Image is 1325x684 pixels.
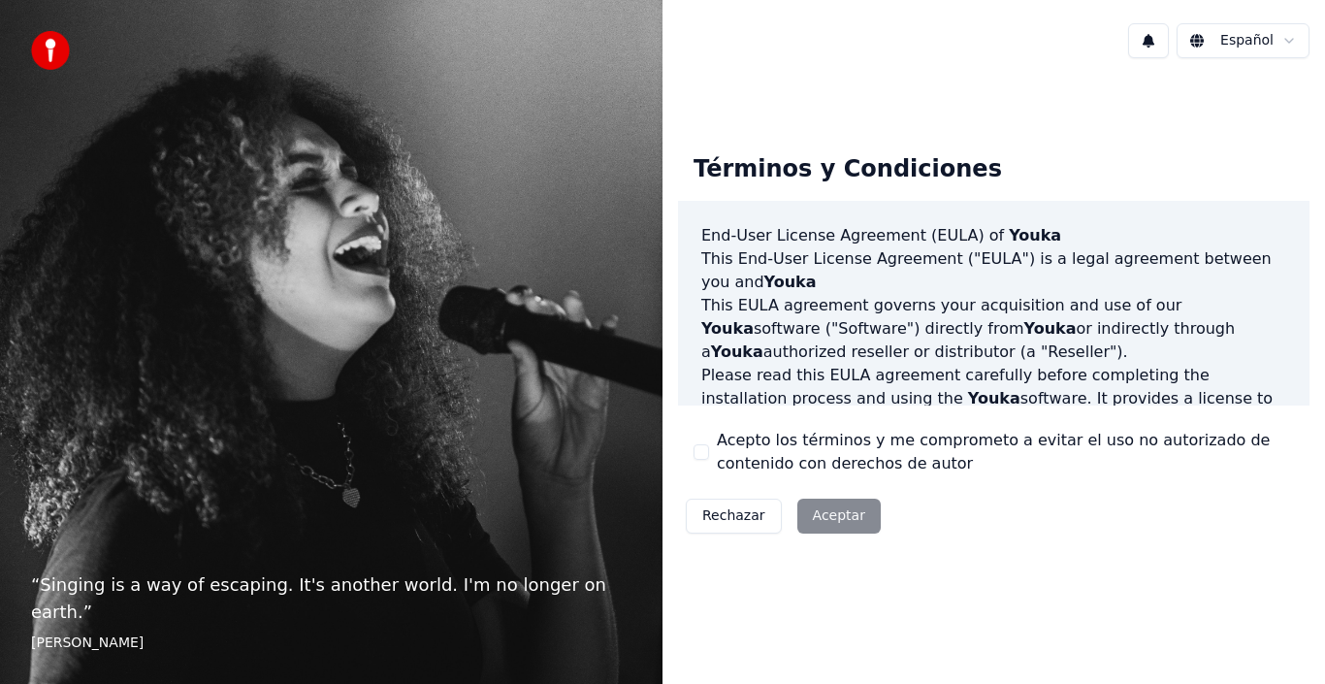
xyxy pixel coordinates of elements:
[717,429,1294,475] label: Acepto los términos y me comprometo a evitar el uso no autorizado de contenido con derechos de autor
[31,31,70,70] img: youka
[968,389,1020,407] span: Youka
[678,139,1018,201] div: Términos y Condiciones
[701,294,1286,364] p: This EULA agreement governs your acquisition and use of our software ("Software") directly from o...
[1009,226,1061,244] span: Youka
[31,571,631,626] p: “ Singing is a way of escaping. It's another world. I'm no longer on earth. ”
[701,224,1286,247] h3: End-User License Agreement (EULA) of
[711,342,763,361] span: Youka
[1024,319,1077,338] span: Youka
[31,634,631,653] footer: [PERSON_NAME]
[764,273,817,291] span: Youka
[701,364,1286,457] p: Please read this EULA agreement carefully before completing the installation process and using th...
[701,247,1286,294] p: This End-User License Agreement ("EULA") is a legal agreement between you and
[686,499,782,534] button: Rechazar
[701,319,754,338] span: Youka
